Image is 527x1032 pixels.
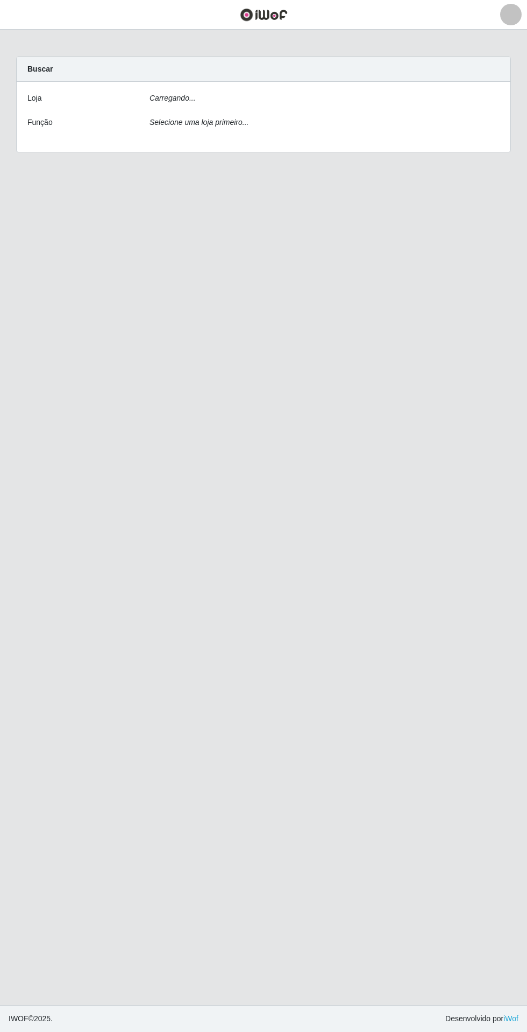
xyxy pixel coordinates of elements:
[27,65,53,73] strong: Buscar
[149,94,196,102] i: Carregando...
[240,8,288,22] img: CoreUI Logo
[503,1014,518,1023] a: iWof
[9,1013,53,1024] span: © 2025 .
[9,1014,29,1023] span: IWOF
[27,117,53,128] label: Função
[445,1013,518,1024] span: Desenvolvido por
[149,118,248,127] i: Selecione uma loja primeiro...
[27,93,41,104] label: Loja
